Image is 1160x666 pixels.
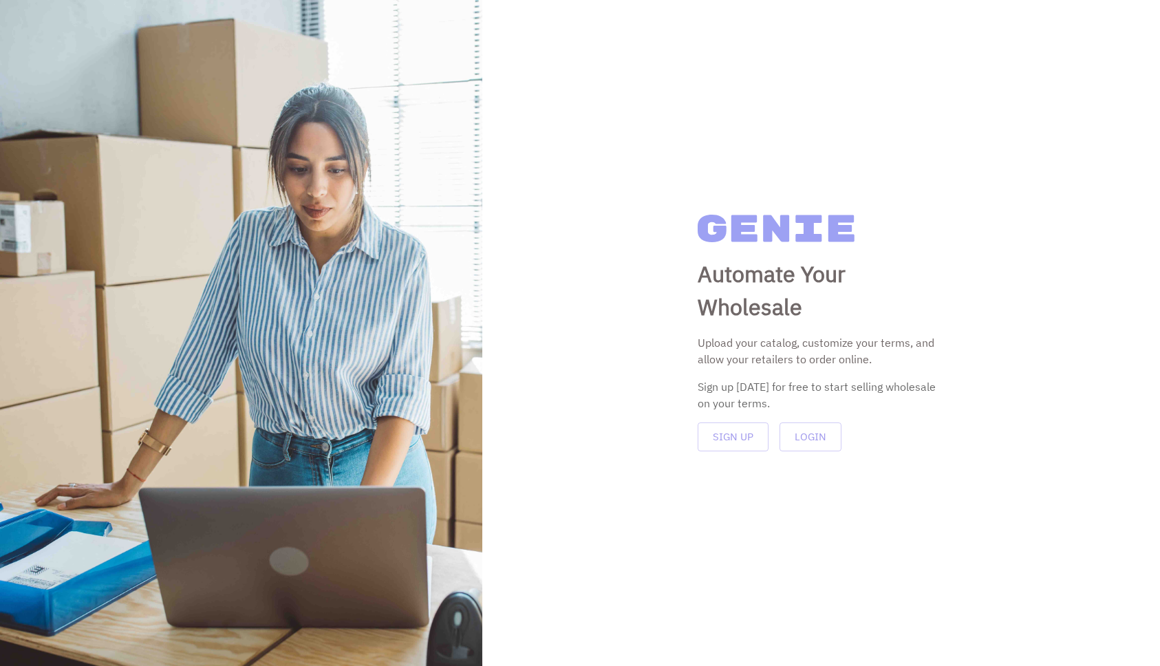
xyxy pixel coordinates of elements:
[698,378,945,411] div: Sign up [DATE] for free to start selling wholesale on your terms.
[698,215,855,242] img: Genie Logo
[698,257,945,323] p: Automate Your Wholesale
[698,422,769,451] button: Sign Up
[780,422,841,451] button: Login
[698,334,945,367] p: Upload your catalog, customize your terms, and allow your retailers to order online.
